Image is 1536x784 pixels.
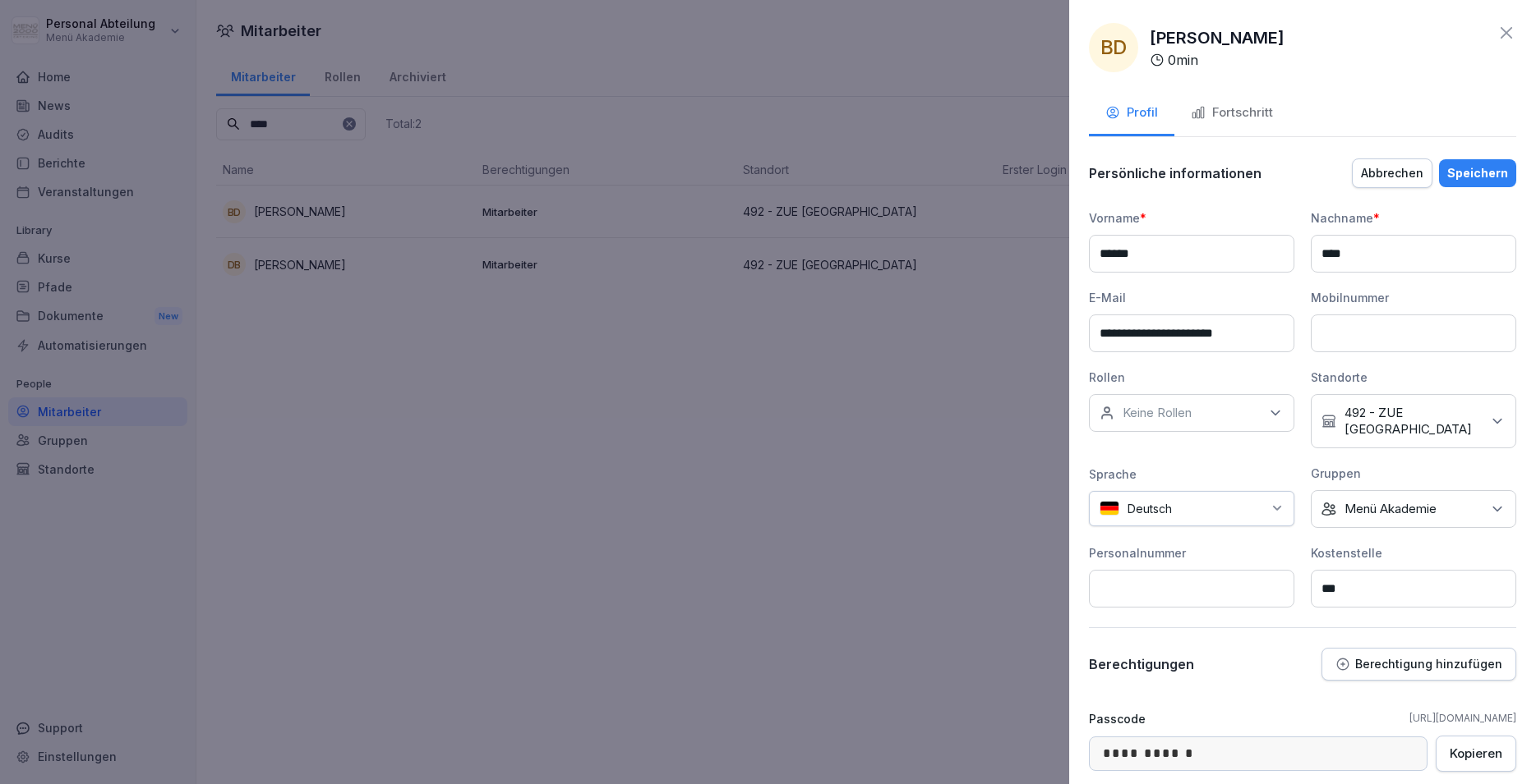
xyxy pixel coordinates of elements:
[1409,711,1516,726] a: [URL][DOMAIN_NAME]
[1089,465,1294,483] div: Sprache
[1089,544,1294,562] div: Personalnummer
[1311,465,1516,482] div: Gruppen
[1100,501,1119,516] img: de.svg
[1089,491,1294,526] div: Deutsch
[1089,710,1146,727] p: Passcode
[1345,501,1437,517] p: Menü Akademie
[1191,103,1273,122] div: Fortschritt
[1352,158,1432,188] button: Abbrechen
[1089,23,1138,72] div: BD
[1089,92,1174,136] button: Profil
[1322,648,1516,681] button: Berechtigung hinzufügen
[1311,289,1516,306] div: Mobilnummer
[1089,656,1194,672] p: Berechtigungen
[1089,165,1262,181] p: Persönliche informationen
[1436,736,1516,772] button: Kopieren
[1450,745,1502,763] div: Kopieren
[1447,164,1508,182] div: Speichern
[1123,405,1192,421] p: Keine Rollen
[1361,164,1423,182] div: Abbrechen
[1174,92,1289,136] button: Fortschritt
[1089,369,1294,386] div: Rollen
[1439,159,1516,187] button: Speichern
[1345,405,1481,438] p: 492 - ZUE [GEOGRAPHIC_DATA]
[1105,103,1158,122] div: Profil
[1089,209,1294,227] div: Vorname
[1150,25,1285,50] p: [PERSON_NAME]
[1089,289,1294,306] div: E-Mail
[1311,209,1516,227] div: Nachname
[1168,50,1198,70] p: 0 min
[1311,369,1516,386] div: Standorte
[1311,544,1516,562] div: Kostenstelle
[1355,658,1502,671] p: Berechtigung hinzufügen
